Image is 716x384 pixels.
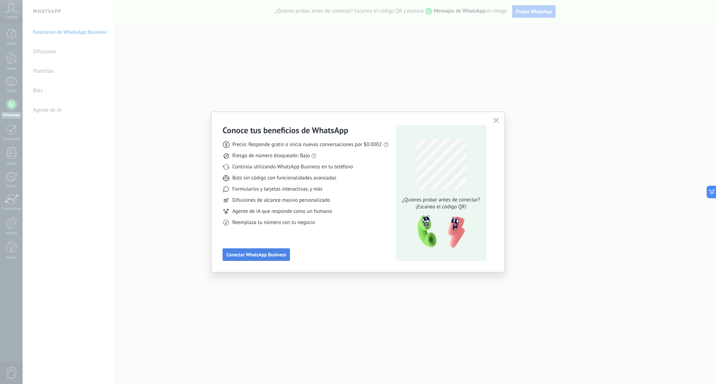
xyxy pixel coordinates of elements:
[232,197,330,204] span: Difusiones de alcance masivo personalizado
[226,252,286,257] span: Conectar WhatsApp Business
[232,186,322,193] span: Formularios y tarjetas interactivas, y más
[400,203,482,210] span: ¡Escanea el código QR!
[223,125,348,136] h3: Conoce tus beneficios de WhatsApp
[232,152,310,159] span: Riesgo de número bloqueado: Bajo
[232,141,382,148] span: Precio: Responde gratis o inicia nuevas conversaciones por $0.0002
[223,248,290,261] button: Conectar WhatsApp Business
[232,219,315,226] span: Reemplaza tu número con tu negocio
[232,208,332,215] span: Agente de IA que responde como un humano
[411,213,466,250] img: qr-pic-1x.png
[232,163,353,170] span: Continúa utilizando WhatsApp Business en tu teléfono
[232,175,336,182] span: Bots sin código con funcionalidades avanzadas
[400,197,482,203] span: ¿Quieres probar antes de conectar?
